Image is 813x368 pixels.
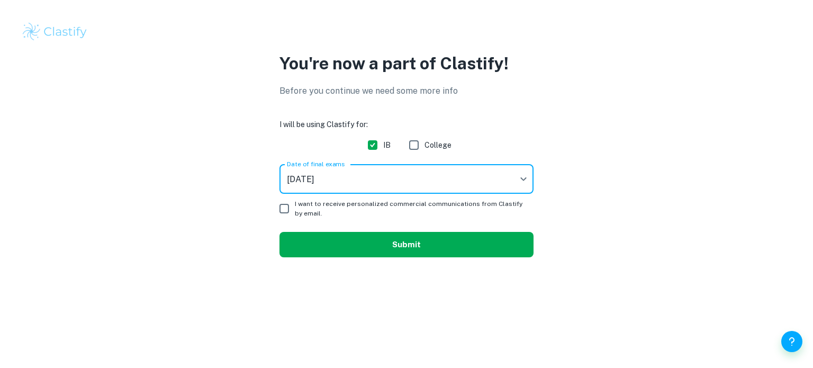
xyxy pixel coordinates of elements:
span: College [424,139,451,151]
p: Before you continue we need some more info [279,85,534,97]
button: Submit [279,232,534,257]
span: IB [383,139,391,151]
h6: I will be using Clastify for: [279,119,534,130]
label: Date of final exams [287,159,345,168]
img: Clastify logo [21,21,88,42]
button: Help and Feedback [781,331,802,352]
div: [DATE] [279,164,534,194]
p: You're now a part of Clastify! [279,51,534,76]
a: Clastify logo [21,21,792,42]
span: I want to receive personalized commercial communications from Clastify by email. [295,199,525,218]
